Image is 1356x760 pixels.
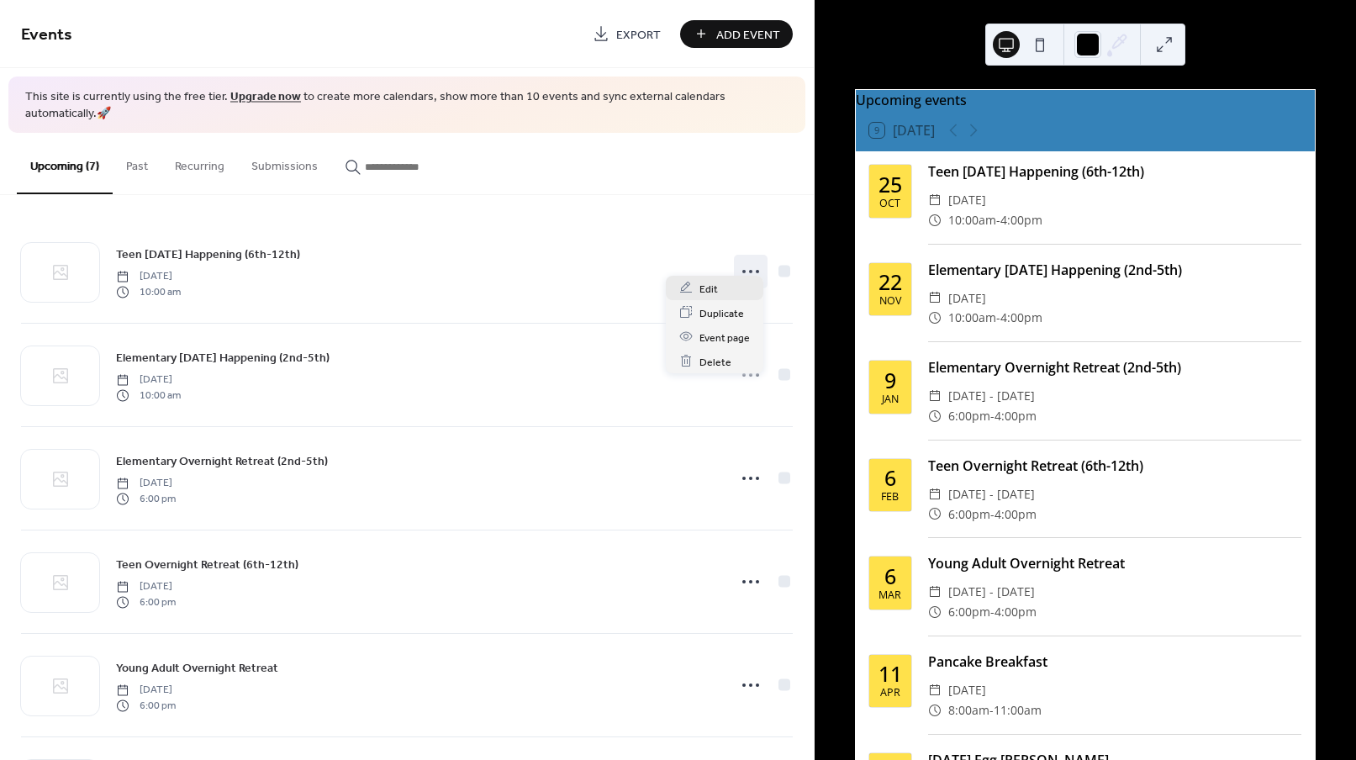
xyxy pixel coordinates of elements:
[948,288,986,309] span: [DATE]
[990,602,995,622] span: -
[928,288,942,309] div: ​
[928,504,942,525] div: ​
[116,555,298,574] a: Teen Overnight Retreat (6th-12th)
[928,680,942,700] div: ​
[881,492,899,503] div: Feb
[116,579,176,594] span: [DATE]
[116,660,278,678] span: Young Adult Overnight Retreat
[116,284,181,299] span: 10:00 am
[928,484,942,504] div: ​
[928,602,942,622] div: ​
[699,280,718,298] span: Edit
[928,456,1301,476] div: Teen Overnight Retreat (6th-12th)
[21,18,72,51] span: Events
[878,590,901,601] div: Mar
[928,582,942,602] div: ​
[699,304,744,322] span: Duplicate
[116,698,176,713] span: 6:00 pm
[116,594,176,610] span: 6:00 pm
[948,700,989,720] span: 8:00am
[928,210,942,230] div: ​
[116,348,330,367] a: Elementary [DATE] Happening (2nd-5th)
[995,406,1037,426] span: 4:00pm
[948,308,996,328] span: 10:00am
[699,329,750,346] span: Event page
[1000,210,1042,230] span: 4:00pm
[616,26,661,44] span: Export
[990,406,995,426] span: -
[882,394,899,405] div: Jan
[884,566,896,587] div: 6
[878,272,902,293] div: 22
[948,190,986,210] span: [DATE]
[116,683,176,698] span: [DATE]
[1000,308,1042,328] span: 4:00pm
[116,476,176,491] span: [DATE]
[878,174,902,195] div: 25
[948,680,986,700] span: [DATE]
[884,370,896,391] div: 9
[996,308,1000,328] span: -
[928,700,942,720] div: ​
[928,308,942,328] div: ​
[17,133,113,194] button: Upcoming (7)
[161,133,238,193] button: Recurring
[948,504,990,525] span: 6:00pm
[948,386,1035,406] span: [DATE] - [DATE]
[580,20,673,48] a: Export
[884,467,896,488] div: 6
[716,26,780,44] span: Add Event
[928,161,1301,182] div: Teen [DATE] Happening (6th-12th)
[116,269,181,284] span: [DATE]
[948,484,1035,504] span: [DATE] - [DATE]
[989,700,994,720] span: -
[116,451,328,471] a: Elementary Overnight Retreat (2nd-5th)
[25,89,789,122] span: This site is currently using the free tier. to create more calendars, show more than 10 events an...
[880,688,900,699] div: Apr
[990,504,995,525] span: -
[928,386,942,406] div: ​
[116,388,181,403] span: 10:00 am
[116,245,300,264] a: Teen [DATE] Happening (6th-12th)
[928,357,1301,377] div: Elementary Overnight Retreat (2nd-5th)
[928,406,942,426] div: ​
[995,504,1037,525] span: 4:00pm
[116,557,298,574] span: Teen Overnight Retreat (6th-12th)
[879,198,900,209] div: Oct
[928,652,1301,672] div: Pancake Breakfast
[928,553,1301,573] div: Young Adult Overnight Retreat
[116,246,300,264] span: Teen [DATE] Happening (6th-12th)
[948,582,1035,602] span: [DATE] - [DATE]
[680,20,793,48] button: Add Event
[116,350,330,367] span: Elementary [DATE] Happening (2nd-5th)
[948,210,996,230] span: 10:00am
[230,86,301,108] a: Upgrade now
[116,491,176,506] span: 6:00 pm
[238,133,331,193] button: Submissions
[116,658,278,678] a: Young Adult Overnight Retreat
[928,260,1301,280] div: Elementary [DATE] Happening (2nd-5th)
[995,602,1037,622] span: 4:00pm
[994,700,1042,720] span: 11:00am
[928,190,942,210] div: ​
[996,210,1000,230] span: -
[878,663,902,684] div: 11
[116,372,181,388] span: [DATE]
[879,296,901,307] div: Nov
[113,133,161,193] button: Past
[116,453,328,471] span: Elementary Overnight Retreat (2nd-5th)
[856,90,1315,110] div: Upcoming events
[948,602,990,622] span: 6:00pm
[948,406,990,426] span: 6:00pm
[699,353,731,371] span: Delete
